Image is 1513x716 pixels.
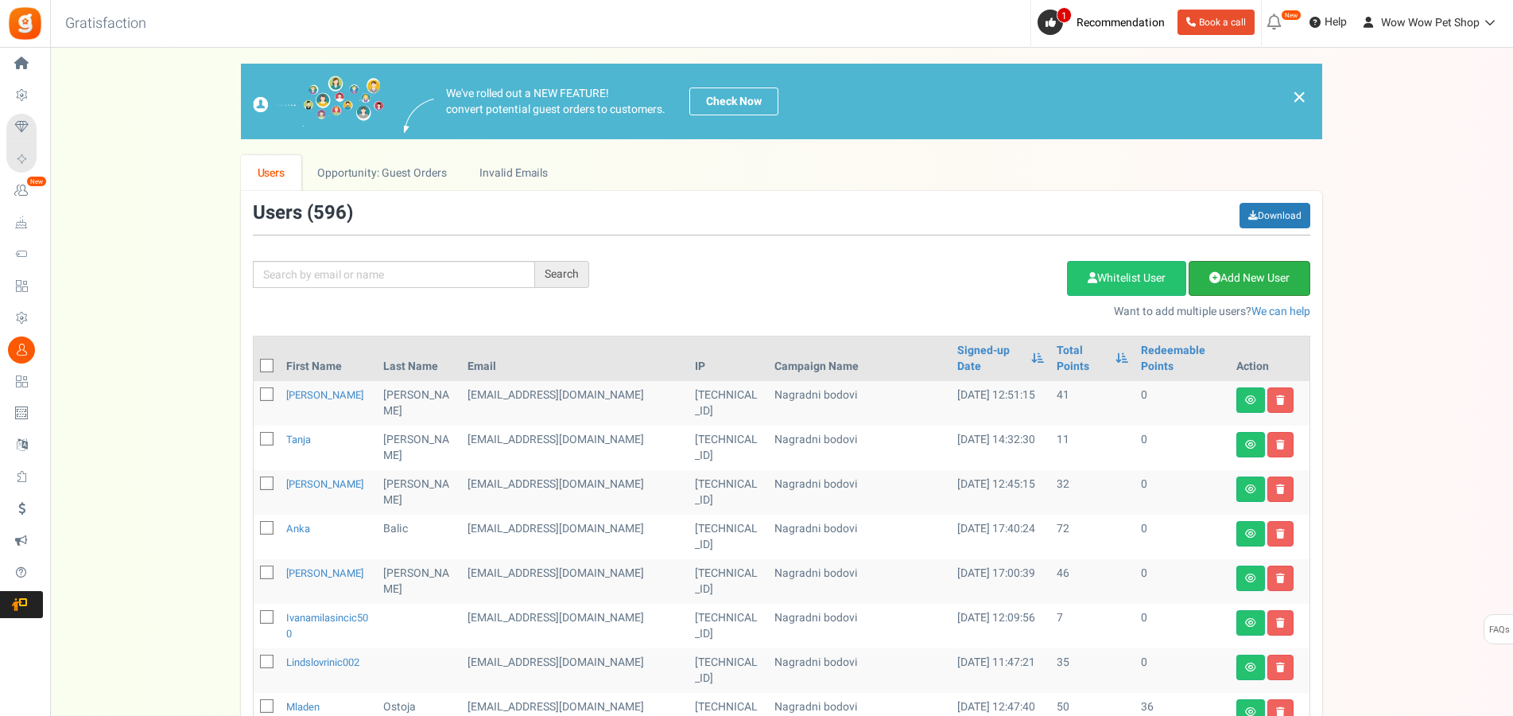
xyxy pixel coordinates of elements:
h3: Users ( ) [253,203,353,224]
a: Add New User [1189,261,1310,296]
td: [EMAIL_ADDRESS][DOMAIN_NAME] [461,470,689,515]
span: Recommendation [1077,14,1165,31]
i: View details [1245,395,1256,405]
th: Last Name [377,337,460,381]
a: Anka [286,521,310,536]
a: Total Points [1057,343,1108,375]
td: [DATE] 17:40:24 [951,515,1049,559]
a: New [6,177,43,204]
h3: Gratisfaction [48,8,164,40]
img: Gratisfaction [7,6,43,41]
a: Mladen [286,699,320,714]
th: Email [461,337,689,381]
td: [TECHNICAL_ID] [689,648,769,693]
span: Help [1321,14,1347,30]
button: Open LiveChat chat widget [13,6,60,54]
p: Want to add multiple users? [613,304,1310,320]
td: 0 [1135,559,1230,604]
i: Delete user [1276,395,1285,405]
th: Action [1230,337,1309,381]
td: [DATE] 14:32:30 [951,426,1049,470]
div: Search [535,261,589,288]
a: Tanja [286,432,311,447]
td: [PERSON_NAME] [377,381,460,426]
a: Download [1239,203,1310,228]
i: Delete user [1276,529,1285,539]
td: Nagradni bodovi [768,381,951,426]
td: 0 [1135,426,1230,470]
td: [PERSON_NAME] [377,559,460,604]
td: Nagradni bodovi [768,426,951,470]
em: New [1281,10,1302,21]
td: [EMAIL_ADDRESS][DOMAIN_NAME] [461,426,689,470]
th: First Name [280,337,377,381]
a: Check Now [689,88,778,115]
i: Delete user [1276,484,1285,494]
i: Delete user [1276,663,1285,672]
span: 596 [313,199,347,227]
td: [PERSON_NAME] [377,426,460,470]
td: Nagradni bodovi [768,470,951,515]
td: 35 [1050,648,1135,693]
td: 41 [1050,381,1135,426]
span: 1 [1057,7,1072,23]
p: We've rolled out a NEW FEATURE! convert potential guest orders to customers. [446,86,665,118]
td: [PERSON_NAME] [377,470,460,515]
a: × [1292,88,1306,107]
td: [DATE] 12:51:15 [951,381,1049,426]
td: 0 [1135,515,1230,559]
td: [DATE] 12:09:56 [951,604,1049,648]
a: Opportunity: Guest Orders [301,155,463,191]
i: Delete user [1276,618,1285,628]
td: 72 [1050,515,1135,559]
a: lindslovrinic002 [286,655,359,670]
td: Nagradni bodovi [768,648,951,693]
i: View details [1245,618,1256,628]
td: [EMAIL_ADDRESS][DOMAIN_NAME] [461,648,689,693]
i: Delete user [1276,440,1285,449]
a: Users [241,155,301,191]
a: ivanamilasincic500 [286,610,368,641]
span: Wow Wow Pet Shop [1381,14,1480,31]
td: 0 [1135,648,1230,693]
a: Redeemable Points [1141,343,1224,375]
td: customer [461,515,689,559]
input: Search by email or name [253,261,535,288]
em: New [26,176,47,187]
a: Book a call [1177,10,1255,35]
td: 7 [1050,604,1135,648]
td: 0 [1135,470,1230,515]
i: View details [1245,440,1256,449]
td: Balic [377,515,460,559]
td: [TECHNICAL_ID] [689,604,769,648]
a: Signed-up Date [957,343,1022,375]
td: [TECHNICAL_ID] [689,426,769,470]
td: [DATE] 11:47:21 [951,648,1049,693]
a: We can help [1251,303,1310,320]
td: Nagradni bodovi [768,604,951,648]
th: Campaign Name [768,337,951,381]
td: 46 [1050,559,1135,604]
a: Help [1303,10,1353,35]
td: 0 [1135,381,1230,426]
td: [TECHNICAL_ID] [689,381,769,426]
td: [TECHNICAL_ID] [689,470,769,515]
i: View details [1245,529,1256,539]
td: 0 [1135,604,1230,648]
span: FAQs [1488,615,1510,645]
td: [TECHNICAL_ID] [689,559,769,604]
td: [TECHNICAL_ID] [689,515,769,559]
td: 11 [1050,426,1135,470]
a: 1 Recommendation [1038,10,1171,35]
a: [PERSON_NAME] [286,387,363,403]
td: Nagradni bodovi [768,515,951,559]
td: [DATE] 17:00:39 [951,559,1049,604]
a: [PERSON_NAME] [286,477,363,492]
td: [DATE] 12:45:15 [951,470,1049,515]
a: [PERSON_NAME] [286,566,363,581]
td: [EMAIL_ADDRESS][DOMAIN_NAME] [461,381,689,426]
i: View details [1245,484,1256,494]
i: View details [1245,574,1256,583]
i: Delete user [1276,574,1285,583]
td: [EMAIL_ADDRESS][DOMAIN_NAME] [461,559,689,604]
